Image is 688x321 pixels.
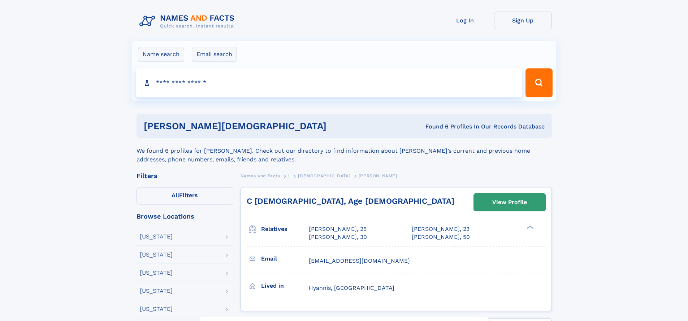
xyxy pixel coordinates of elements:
[137,213,233,220] div: Browse Locations
[474,194,545,211] a: View Profile
[309,284,394,291] span: Hyannis, [GEOGRAPHIC_DATA]
[241,171,280,180] a: Names and Facts
[494,12,552,29] a: Sign Up
[138,47,184,62] label: Name search
[412,233,470,241] a: [PERSON_NAME], 50
[309,233,367,241] a: [PERSON_NAME], 30
[261,280,309,292] h3: Lived in
[436,12,494,29] a: Log In
[261,223,309,235] h3: Relatives
[140,270,173,276] div: [US_STATE]
[192,47,237,62] label: Email search
[136,68,523,97] input: search input
[140,306,173,312] div: [US_STATE]
[137,173,233,179] div: Filters
[140,252,173,258] div: [US_STATE]
[525,68,552,97] button: Search Button
[298,171,350,180] a: [DEMOGRAPHIC_DATA]
[309,225,367,233] a: [PERSON_NAME], 25
[261,253,309,265] h3: Email
[140,234,173,240] div: [US_STATE]
[412,225,470,233] a: [PERSON_NAME], 23
[298,173,350,178] span: [DEMOGRAPHIC_DATA]
[137,12,241,31] img: Logo Names and Facts
[376,123,545,131] div: Found 6 Profiles In Our Records Database
[288,173,290,178] span: I
[492,194,527,211] div: View Profile
[140,288,173,294] div: [US_STATE]
[309,257,410,264] span: [EMAIL_ADDRESS][DOMAIN_NAME]
[172,192,179,199] span: All
[137,138,552,164] div: We found 6 profiles for [PERSON_NAME]. Check out our directory to find information about [PERSON_...
[359,173,397,178] span: [PERSON_NAME]
[288,171,290,180] a: I
[247,197,454,206] a: C [DEMOGRAPHIC_DATA], Age [DEMOGRAPHIC_DATA]
[144,122,376,131] h1: [PERSON_NAME][DEMOGRAPHIC_DATA]
[137,187,233,204] label: Filters
[525,225,534,230] div: ❯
